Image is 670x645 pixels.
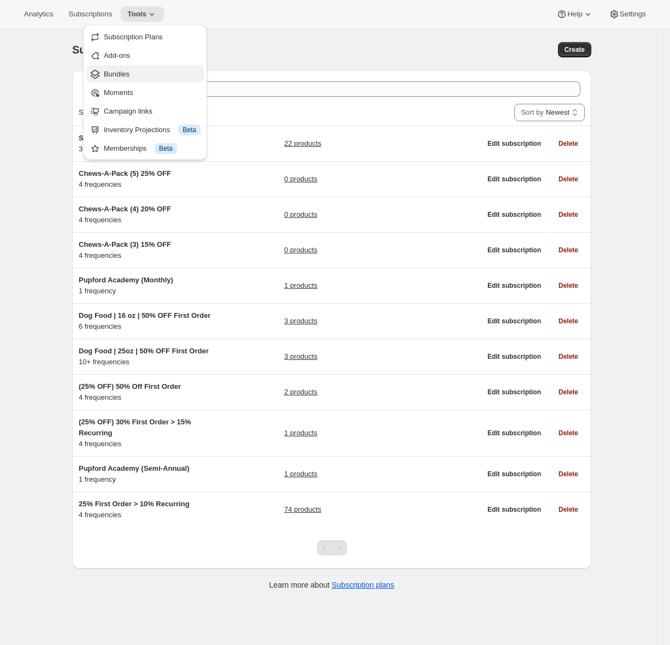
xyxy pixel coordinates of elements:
a: 2 products [284,387,318,398]
a: 74 products [284,504,321,515]
span: Moments [104,88,133,97]
span: Delete [559,139,578,148]
button: Edit subscription [481,349,548,364]
button: Delete [552,278,585,293]
span: Delete [559,470,578,478]
span: Delete [559,505,578,514]
span: Pupford Academy (Monthly) [79,276,173,284]
button: Delete [552,349,585,364]
a: 3 products [284,316,318,327]
span: Delete [559,210,578,219]
button: Delete [552,466,585,482]
button: Help [550,7,600,22]
span: Beta [159,144,173,153]
div: 1 frequency [79,275,215,297]
div: Inventory Projections [104,125,201,135]
div: 4 frequencies [79,204,215,226]
span: Bundles [104,70,130,78]
button: Delete [552,207,585,222]
span: Delete [559,388,578,397]
span: Edit subscription [487,139,541,148]
span: Settings [620,10,646,19]
span: Create [565,45,585,54]
span: Subscription Plans [104,33,163,41]
a: 0 products [284,174,318,185]
button: Subscriptions [62,7,119,22]
span: Delete [559,281,578,290]
span: Dog Food | 16 oz | 50% OFF First Order [79,311,210,319]
p: Learn more about [269,579,395,590]
button: Edit subscription [481,278,548,293]
button: Bundles [86,65,204,82]
button: Delete [552,313,585,329]
div: 6 frequencies [79,310,215,332]
button: Edit subscription [481,242,548,258]
span: Edit subscription [487,281,541,290]
span: Delete [559,175,578,184]
button: Edit subscription [481,136,548,151]
span: 25% First Order > 10% Recurring [79,500,190,508]
button: Edit subscription [481,171,548,187]
button: Memberships [86,139,204,157]
button: Edit subscription [481,207,548,222]
button: Subscription Plans [86,28,204,45]
span: Pupford Academy (Semi-Annual) [79,464,189,472]
div: 10+ frequencies [79,346,215,368]
span: Chews-A-Pack (5) 25% OFF [79,169,171,177]
div: 4 frequencies [79,239,215,261]
button: Edit subscription [481,384,548,400]
button: Inventory Projections [86,121,204,138]
nav: Pagination [317,540,347,555]
span: Edit subscription [487,388,541,397]
span: (25% OFF) 30% First Order > 15% Recurring [79,418,191,437]
button: Delete [552,502,585,517]
span: Help [567,10,582,19]
button: Delete [552,425,585,441]
button: Delete [552,136,585,151]
div: 4 frequencies [79,381,215,403]
div: Memberships [104,143,201,154]
a: 1 products [284,280,318,291]
span: Delete [559,246,578,255]
span: Subscriptions [68,10,112,19]
a: 1 products [284,428,318,439]
a: Subscription plans [332,581,394,589]
button: Settings [602,7,653,22]
a: 0 products [284,245,318,256]
button: Tools [121,7,164,22]
span: (25% OFF) 50% Off First Order [79,382,181,390]
button: Analytics [17,7,60,22]
span: Edit subscription [487,470,541,478]
a: 0 products [284,209,318,220]
button: Campaign links [86,102,204,120]
span: Chews-A-Pack (4) 20% OFF [79,205,171,213]
span: Analytics [24,10,53,19]
span: Campaign links [104,107,152,115]
span: Add-ons [104,51,130,60]
div: 4 frequencies [79,499,215,520]
button: Edit subscription [481,425,548,441]
span: Edit subscription [487,505,541,514]
span: Dog Food | 25oz | 50% OFF First Order [79,347,209,355]
button: Add-ons [86,46,204,64]
div: 4 frequencies [79,417,215,449]
span: Chews-A-Pack (3) 15% OFF [79,240,171,248]
div: 1 frequency [79,463,215,485]
button: Edit subscription [481,313,548,329]
button: Delete [552,384,585,400]
button: Moments [86,84,204,101]
button: Create [558,42,591,57]
span: Delete [559,429,578,437]
span: Edit subscription [487,246,541,255]
span: Edit subscription [487,352,541,361]
button: Delete [552,242,585,258]
a: 1 products [284,469,318,480]
div: 4 frequencies [79,168,215,190]
span: Delete [559,317,578,326]
span: Subscription plans [72,44,168,56]
span: Beta [183,126,196,134]
button: Edit subscription [481,466,548,482]
span: Edit subscription [487,429,541,437]
span: Edit subscription [487,317,541,326]
button: Delete [552,171,585,187]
